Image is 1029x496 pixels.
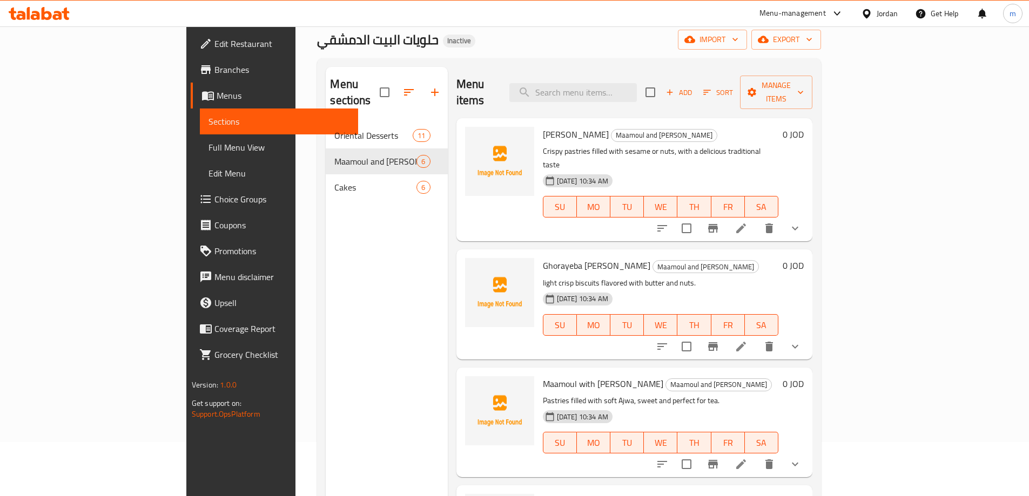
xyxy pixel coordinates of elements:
button: TH [677,314,711,336]
a: Full Menu View [200,134,358,160]
span: Add [664,86,694,99]
button: SA [745,196,778,218]
nav: Menu sections [326,118,447,205]
span: [DATE] 10:34 AM [553,176,613,186]
button: export [751,30,821,50]
div: Oriental Desserts11 [326,123,447,148]
span: 11 [413,131,429,141]
button: TH [677,432,711,453]
a: Menu disclaimer [191,264,358,290]
p: Pastries filled with soft Ajwa, sweet and perfect for tea. [543,394,779,407]
span: Select to update [675,335,698,358]
button: SU [543,432,577,453]
a: Upsell [191,290,358,316]
p: Crispy pastries filled with sesame or nuts, with a delicious traditional taste [543,145,779,172]
a: Grocery Checklist [191,342,358,368]
span: Menu disclaimer [214,270,349,283]
span: Sort sections [396,79,422,105]
input: search [509,83,637,102]
h6: 0 JOD [783,127,804,142]
a: Edit Restaurant [191,31,358,57]
div: Maamoul and Barazek [334,155,416,168]
span: [PERSON_NAME] [543,126,609,142]
span: Select all sections [373,81,396,104]
a: Support.OpsPlatform [192,407,260,421]
a: Branches [191,57,358,83]
svg: Show Choices [789,458,802,471]
span: SU [548,435,573,451]
button: delete [756,334,782,359]
span: 6 [417,157,429,167]
span: TU [615,435,640,451]
span: TH [682,435,707,451]
span: Maamoul and [PERSON_NAME] [666,378,771,391]
div: Maamoul and Barazek [611,129,717,142]
button: Sort [701,84,736,101]
button: TU [610,432,644,453]
span: Manage items [749,79,804,106]
button: SA [745,432,778,453]
span: WE [648,199,673,215]
button: FR [711,196,745,218]
span: WE [648,435,673,451]
div: Jordan [877,8,898,19]
button: MO [577,432,610,453]
span: Maamoul and [PERSON_NAME] [334,155,416,168]
button: Branch-specific-item [700,334,726,359]
span: [DATE] 10:34 AM [553,294,613,304]
a: Choice Groups [191,186,358,212]
h6: 0 JOD [783,376,804,391]
img: Shami Barazek [465,127,534,196]
button: WE [644,432,677,453]
span: Menus [217,89,349,102]
span: MO [581,317,606,333]
a: Coupons [191,212,358,238]
div: Cakes [334,181,416,194]
span: Select to update [675,217,698,240]
button: sort-choices [649,215,675,241]
button: import [678,30,747,50]
button: SU [543,314,577,336]
div: Maamoul and [PERSON_NAME]6 [326,148,447,174]
span: Edit Menu [209,167,349,180]
div: Inactive [443,35,475,47]
button: sort-choices [649,451,675,477]
p: light crisp biscuits flavored with butter and nuts. [543,276,779,290]
span: SA [749,435,774,451]
a: Menus [191,83,358,108]
button: MO [577,196,610,218]
button: SU [543,196,577,218]
button: SA [745,314,778,336]
span: SA [749,317,774,333]
span: Inactive [443,36,475,45]
span: FR [716,199,741,215]
span: Sort items [696,84,740,101]
span: SU [548,199,573,215]
span: Branches [214,63,349,76]
img: Ghorayeba Shami [465,258,534,327]
h6: 0 JOD [783,258,804,273]
span: WE [648,317,673,333]
span: Sections [209,115,349,128]
span: Ghorayeba [PERSON_NAME] [543,257,650,274]
span: Full Menu View [209,141,349,154]
span: Select to update [675,453,698,475]
button: delete [756,451,782,477]
button: Branch-specific-item [700,451,726,477]
button: Add [662,84,696,101]
a: Coverage Report [191,316,358,342]
button: show more [782,334,808,359]
span: FR [716,317,741,333]
button: delete [756,215,782,241]
span: Promotions [214,244,349,257]
span: 6 [417,182,429,193]
svg: Show Choices [789,222,802,235]
span: Grocery Checklist [214,348,349,361]
button: show more [782,215,808,241]
span: FR [716,435,741,451]
span: TU [615,317,640,333]
span: Add item [662,84,696,101]
a: Edit menu item [735,458,748,471]
div: Cakes6 [326,174,447,200]
button: sort-choices [649,334,675,359]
